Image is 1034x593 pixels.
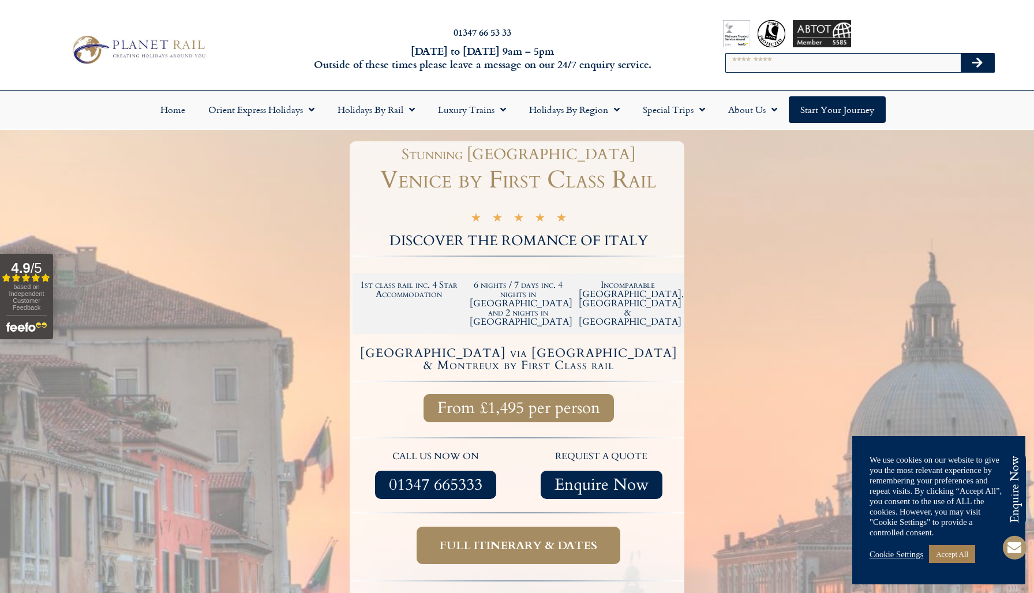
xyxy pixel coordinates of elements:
a: Orient Express Holidays [197,96,326,123]
a: Enquire Now [541,471,662,499]
a: Accept All [929,545,975,563]
h1: Stunning [GEOGRAPHIC_DATA] [358,147,679,162]
span: From £1,495 per person [437,401,600,415]
span: Full itinerary & dates [440,538,597,553]
span: Enquire Now [555,478,649,492]
i: ★ [514,213,524,226]
a: From £1,495 per person [424,394,614,422]
button: Search [961,54,994,72]
h2: 1st class rail inc. 4 Star Accommodation [360,280,458,299]
i: ★ [535,213,545,226]
a: Start your Journey [789,96,886,123]
span: 01347 665333 [389,478,482,492]
a: 01347 665333 [375,471,496,499]
h6: [DATE] to [DATE] 9am – 5pm Outside of these times please leave a message on our 24/7 enquiry serv... [279,44,687,72]
nav: Menu [6,96,1028,123]
a: Full itinerary & dates [417,527,620,564]
p: request a quote [525,449,679,464]
a: Special Trips [631,96,717,123]
a: Home [149,96,197,123]
p: call us now on [358,449,513,464]
a: Luxury Trains [426,96,518,123]
a: Holidays by Region [518,96,631,123]
div: We use cookies on our website to give you the most relevant experience by remembering your prefer... [870,455,1008,538]
h2: DISCOVER THE ROMANCE OF ITALY [353,234,684,248]
div: 5/5 [471,211,567,226]
h4: [GEOGRAPHIC_DATA] via [GEOGRAPHIC_DATA] & Montreux by First Class rail [354,347,683,371]
h1: Venice by First Class Rail [353,168,684,192]
i: ★ [556,213,567,226]
img: Planet Rail Train Holidays Logo [67,32,209,67]
h2: 6 nights / 7 days inc. 4 nights in [GEOGRAPHIC_DATA] and 2 nights in [GEOGRAPHIC_DATA] [470,280,568,326]
a: Holidays by Rail [326,96,426,123]
h2: Incomparable [GEOGRAPHIC_DATA], [GEOGRAPHIC_DATA] & [GEOGRAPHIC_DATA] [579,280,677,326]
i: ★ [471,213,481,226]
a: 01347 66 53 33 [454,25,511,39]
a: Cookie Settings [870,549,923,560]
i: ★ [492,213,503,226]
a: About Us [717,96,789,123]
